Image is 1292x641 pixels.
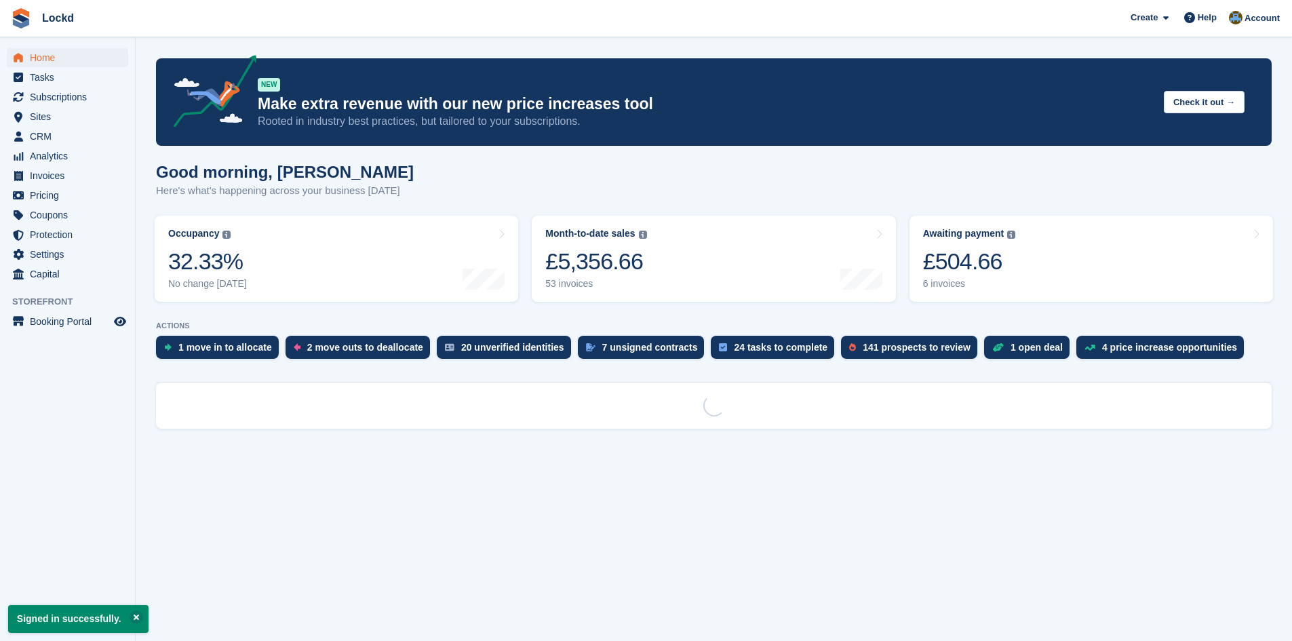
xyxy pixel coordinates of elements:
div: Month-to-date sales [545,228,635,239]
img: price_increase_opportunities-93ffe204e8149a01c8c9dc8f82e8f89637d9d84a8eef4429ea346261dce0b2c0.svg [1084,345,1095,351]
img: Paul Budding [1229,11,1242,24]
a: menu [7,265,128,284]
span: Booking Portal [30,312,111,331]
span: Sites [30,107,111,126]
a: Lockd [37,7,79,29]
a: Month-to-date sales £5,356.66 53 invoices [532,216,895,302]
div: Awaiting payment [923,228,1004,239]
span: Pricing [30,186,111,205]
a: menu [7,48,128,67]
img: verify_identity-adf6edd0f0f0b5bbfe63781bf79b02c33cf7c696d77639b501bdc392416b5a36.svg [445,343,454,351]
button: Check it out → [1164,91,1245,113]
span: Home [30,48,111,67]
a: 4 price increase opportunities [1076,336,1251,366]
span: Tasks [30,68,111,87]
img: price-adjustments-announcement-icon-8257ccfd72463d97f412b2fc003d46551f7dbcb40ab6d574587a9cd5c0d94... [162,55,257,132]
div: 6 invoices [923,278,1016,290]
a: 141 prospects to review [841,336,984,366]
span: Create [1131,11,1158,24]
span: CRM [30,127,111,146]
div: 141 prospects to review [863,342,971,353]
div: 2 move outs to deallocate [307,342,423,353]
p: ACTIONS [156,322,1272,330]
a: menu [7,127,128,146]
span: Capital [30,265,111,284]
div: 32.33% [168,248,247,275]
span: Storefront [12,295,135,309]
a: Awaiting payment £504.66 6 invoices [909,216,1273,302]
span: Help [1198,11,1217,24]
h1: Good morning, [PERSON_NAME] [156,163,414,181]
a: menu [7,166,128,185]
span: Account [1245,12,1280,25]
img: move_ins_to_allocate_icon-fdf77a2bb77ea45bf5b3d319d69a93e2d87916cf1d5bf7949dd705db3b84f3ca.svg [164,343,172,351]
div: 1 open deal [1011,342,1063,353]
a: menu [7,312,128,331]
a: menu [7,68,128,87]
a: Preview store [112,313,128,330]
a: menu [7,206,128,225]
div: 53 invoices [545,278,646,290]
div: £5,356.66 [545,248,646,275]
a: menu [7,147,128,166]
div: £504.66 [923,248,1016,275]
span: Subscriptions [30,88,111,106]
div: 4 price increase opportunities [1102,342,1237,353]
div: 7 unsigned contracts [602,342,698,353]
a: 1 open deal [984,336,1076,366]
div: 20 unverified identities [461,342,564,353]
a: 7 unsigned contracts [578,336,711,366]
img: icon-info-grey-7440780725fd019a000dd9b08b2336e03edf1995a4989e88bcd33f0948082b44.svg [1007,231,1015,239]
p: Signed in successfully. [8,605,149,633]
p: Make extra revenue with our new price increases tool [258,94,1153,114]
img: move_outs_to_deallocate_icon-f764333ba52eb49d3ac5e1228854f67142a1ed5810a6f6cc68b1a99e826820c5.svg [294,343,300,351]
span: Settings [30,245,111,264]
img: contract_signature_icon-13c848040528278c33f63329250d36e43548de30e8caae1d1a13099fd9432cc5.svg [586,343,595,351]
a: Occupancy 32.33% No change [DATE] [155,216,518,302]
p: Rooted in industry best practices, but tailored to your subscriptions. [258,114,1153,129]
img: prospect-51fa495bee0391a8d652442698ab0144808aea92771e9ea1ae160a38d050c398.svg [849,343,856,351]
div: Occupancy [168,228,219,239]
div: NEW [258,78,280,92]
span: Coupons [30,206,111,225]
a: menu [7,225,128,244]
a: 24 tasks to complete [711,336,841,366]
p: Here's what's happening across your business [DATE] [156,183,414,199]
img: icon-info-grey-7440780725fd019a000dd9b08b2336e03edf1995a4989e88bcd33f0948082b44.svg [639,231,647,239]
a: 20 unverified identities [437,336,578,366]
a: menu [7,107,128,126]
span: Protection [30,225,111,244]
div: No change [DATE] [168,278,247,290]
img: deal-1b604bf984904fb50ccaf53a9ad4b4a5d6e5aea283cecdc64d6e3604feb123c2.svg [992,343,1004,352]
img: task-75834270c22a3079a89374b754ae025e5fb1db73e45f91037f5363f120a921f8.svg [719,343,727,351]
a: menu [7,245,128,264]
a: menu [7,186,128,205]
span: Invoices [30,166,111,185]
img: stora-icon-8386f47178a22dfd0bd8f6a31ec36ba5ce8667c1dd55bd0f319d3a0aa187defe.svg [11,8,31,28]
span: Analytics [30,147,111,166]
a: menu [7,88,128,106]
div: 1 move in to allocate [178,342,272,353]
a: 2 move outs to deallocate [286,336,437,366]
a: 1 move in to allocate [156,336,286,366]
img: icon-info-grey-7440780725fd019a000dd9b08b2336e03edf1995a4989e88bcd33f0948082b44.svg [222,231,231,239]
div: 24 tasks to complete [734,342,827,353]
